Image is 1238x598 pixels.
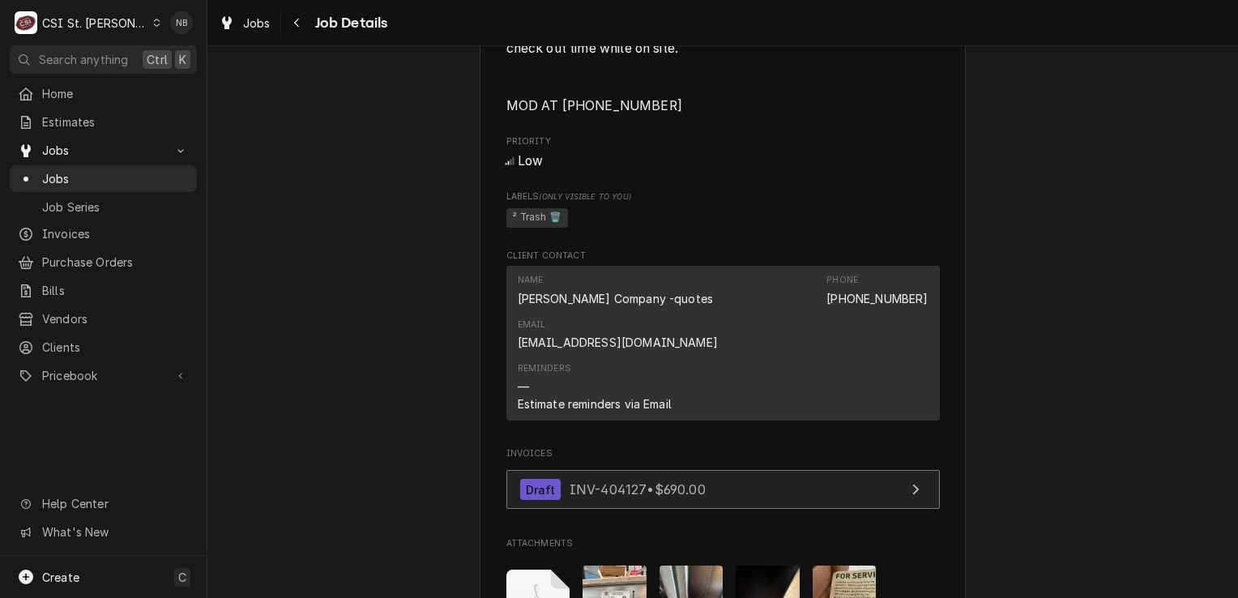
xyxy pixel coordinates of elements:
[284,10,310,36] button: Navigate back
[506,206,940,230] span: [object Object]
[518,290,714,307] div: [PERSON_NAME] Company -quotes
[506,470,940,510] a: View Invoice
[506,447,940,460] span: Invoices
[506,266,940,428] div: Client Contact List
[518,378,529,395] div: —
[42,570,79,584] span: Create
[212,10,277,36] a: Jobs
[520,479,561,501] div: Draft
[178,569,186,586] span: C
[506,135,940,148] span: Priority
[518,274,714,306] div: Name
[10,362,197,389] a: Go to Pricebook
[243,15,271,32] span: Jobs
[42,523,187,540] span: What's New
[10,45,197,74] button: Search anythingCtrlK
[42,85,189,102] span: Home
[39,51,128,68] span: Search anything
[826,274,858,287] div: Phone
[42,170,189,187] span: Jobs
[826,292,928,305] a: [PHONE_NUMBER]
[506,152,940,171] span: Priority
[506,250,940,263] span: Client Contact
[179,51,186,68] span: K
[15,11,37,34] div: C
[42,339,189,356] span: Clients
[42,310,189,327] span: Vendors
[506,208,568,228] span: ² Trash 🗑️
[518,274,544,287] div: Name
[310,12,388,34] span: Job Details
[539,192,630,201] span: (Only Visible to You)
[10,277,197,304] a: Bills
[518,318,718,351] div: Email
[10,305,197,332] a: Vendors
[42,15,147,32] div: CSI St. [PERSON_NAME]
[42,367,164,384] span: Pricebook
[10,220,197,247] a: Invoices
[506,190,940,230] div: [object Object]
[10,165,197,192] a: Jobs
[10,249,197,276] a: Purchase Orders
[506,266,940,421] div: Contact
[506,135,940,170] div: Priority
[170,11,193,34] div: NB
[518,395,672,412] div: Estimate reminders via Email
[10,137,197,164] a: Go to Jobs
[42,113,189,130] span: Estimates
[570,481,706,498] span: INV-404127 • $690.00
[42,495,187,512] span: Help Center
[506,152,940,171] div: Low
[15,11,37,34] div: CSI St. Louis's Avatar
[42,142,164,159] span: Jobs
[10,194,197,220] a: Job Series
[10,80,197,107] a: Home
[42,199,189,216] span: Job Series
[506,190,940,203] span: Labels
[10,334,197,361] a: Clients
[170,11,193,34] div: Nick Badolato's Avatar
[518,318,546,331] div: Email
[10,519,197,545] a: Go to What's New
[506,447,940,517] div: Invoices
[518,362,571,375] div: Reminders
[42,225,189,242] span: Invoices
[10,490,197,517] a: Go to Help Center
[826,274,928,306] div: Phone
[518,362,672,412] div: Reminders
[147,51,168,68] span: Ctrl
[518,335,718,349] a: [EMAIL_ADDRESS][DOMAIN_NAME]
[42,254,189,271] span: Purchase Orders
[42,282,189,299] span: Bills
[506,250,940,427] div: Client Contact
[506,537,940,550] span: Attachments
[10,109,197,135] a: Estimates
